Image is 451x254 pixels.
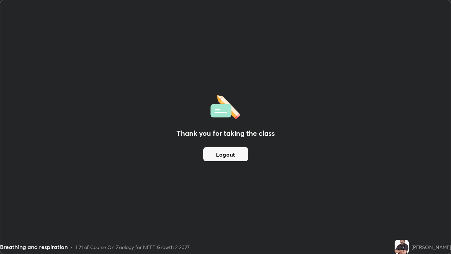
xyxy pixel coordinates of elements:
h2: Thank you for taking the class [177,128,275,139]
div: L21 of Course On Zoology for NEET Growth 2 2027 [76,243,190,251]
button: Logout [203,147,248,161]
div: [PERSON_NAME] [412,243,451,251]
img: 7f6a6c9e919a44dea16f7a057092b56d.jpg [395,240,409,254]
div: • [70,243,73,251]
img: offlineFeedback.1438e8b3.svg [210,93,241,120]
